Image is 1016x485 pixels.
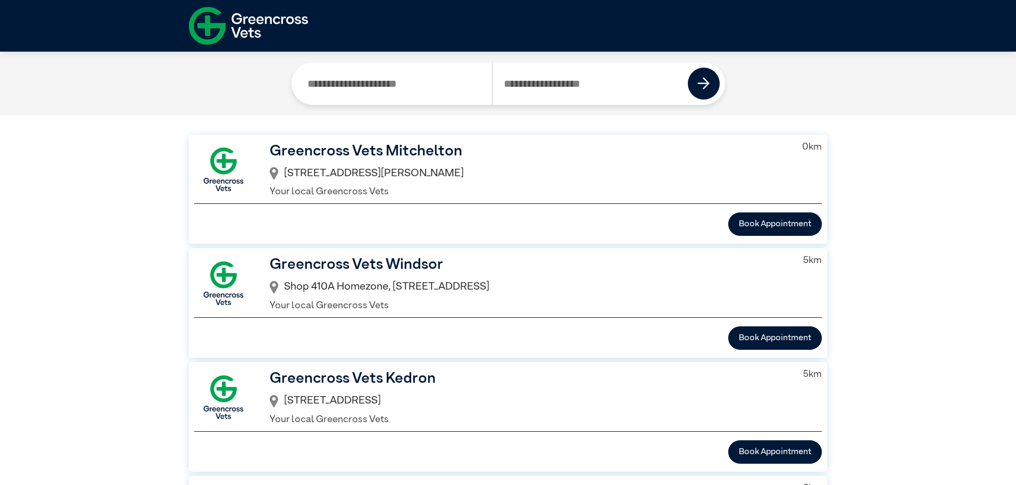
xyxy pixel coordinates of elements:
[492,62,688,105] input: Search by Postcode
[270,367,786,390] h3: Greencross Vets Kedron
[728,212,822,236] button: Book Appointment
[803,253,822,268] p: 5 km
[728,326,822,350] button: Book Appointment
[697,77,710,90] img: icon-right
[194,254,253,313] img: GX-Square.png
[270,276,786,299] div: Shop 410A Homezone, [STREET_ADDRESS]
[189,3,308,49] img: f-logo
[270,390,786,413] div: [STREET_ADDRESS]
[270,140,785,162] h3: Greencross Vets Mitchelton
[194,368,253,426] img: GX-Square.png
[270,299,786,313] p: Your local Greencross Vets
[270,253,786,276] h3: Greencross Vets Windsor
[728,440,822,464] button: Book Appointment
[194,140,253,199] img: GX-Square.png
[270,162,785,185] div: [STREET_ADDRESS][PERSON_NAME]
[297,62,493,105] input: Search by Clinic Name
[270,413,786,427] p: Your local Greencross Vets
[803,367,822,382] p: 5 km
[802,140,822,154] p: 0 km
[270,185,785,199] p: Your local Greencross Vets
